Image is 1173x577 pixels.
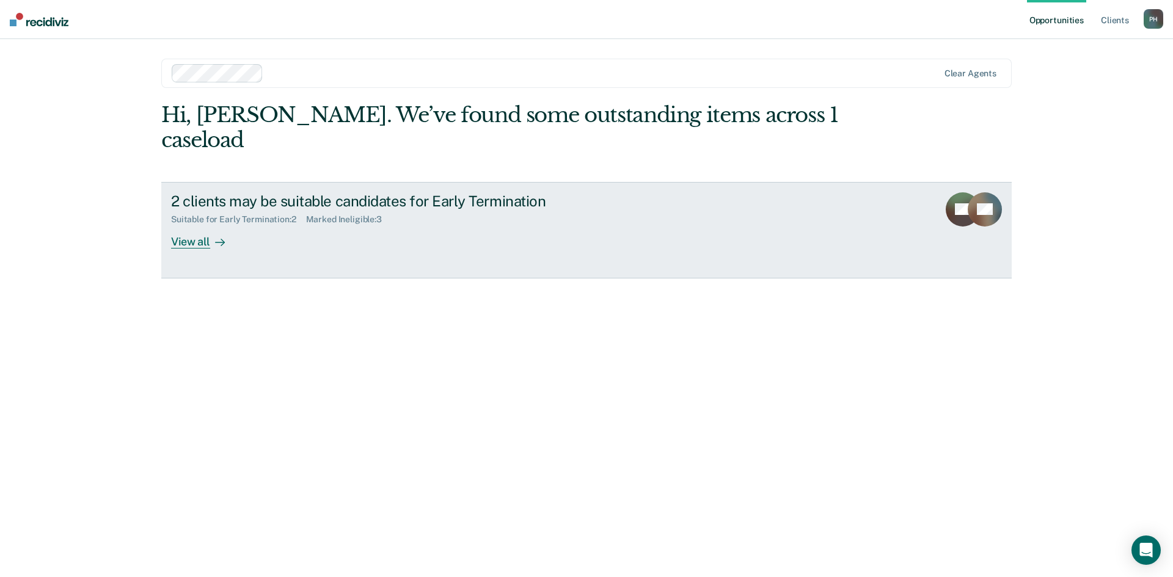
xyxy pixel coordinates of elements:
[161,103,842,153] div: Hi, [PERSON_NAME]. We’ve found some outstanding items across 1 caseload
[171,214,306,225] div: Suitable for Early Termination : 2
[1131,535,1161,565] div: Open Intercom Messenger
[945,68,996,79] div: Clear agents
[171,192,600,210] div: 2 clients may be suitable candidates for Early Termination
[1144,9,1163,29] button: PH
[161,182,1012,278] a: 2 clients may be suitable candidates for Early TerminationSuitable for Early Termination:2Marked ...
[306,214,392,225] div: Marked Ineligible : 3
[1144,9,1163,29] div: P H
[171,225,239,249] div: View all
[10,13,68,26] img: Recidiviz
